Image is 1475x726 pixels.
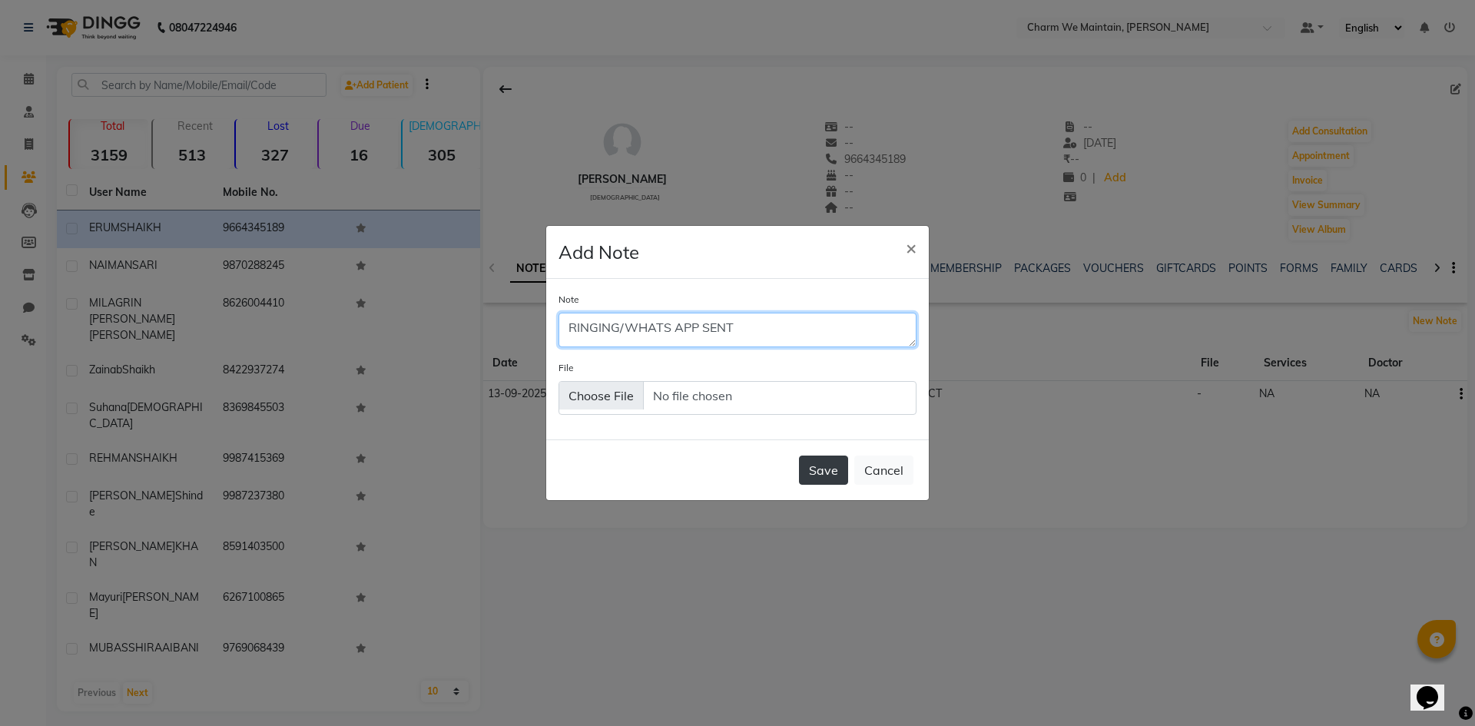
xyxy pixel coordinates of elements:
[559,238,639,266] h4: Add Note
[906,236,916,259] span: ×
[1410,665,1460,711] iframe: chat widget
[799,456,848,485] button: Save
[854,456,913,485] button: Cancel
[559,361,574,375] label: File
[559,293,579,307] label: Note
[893,226,929,269] button: Close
